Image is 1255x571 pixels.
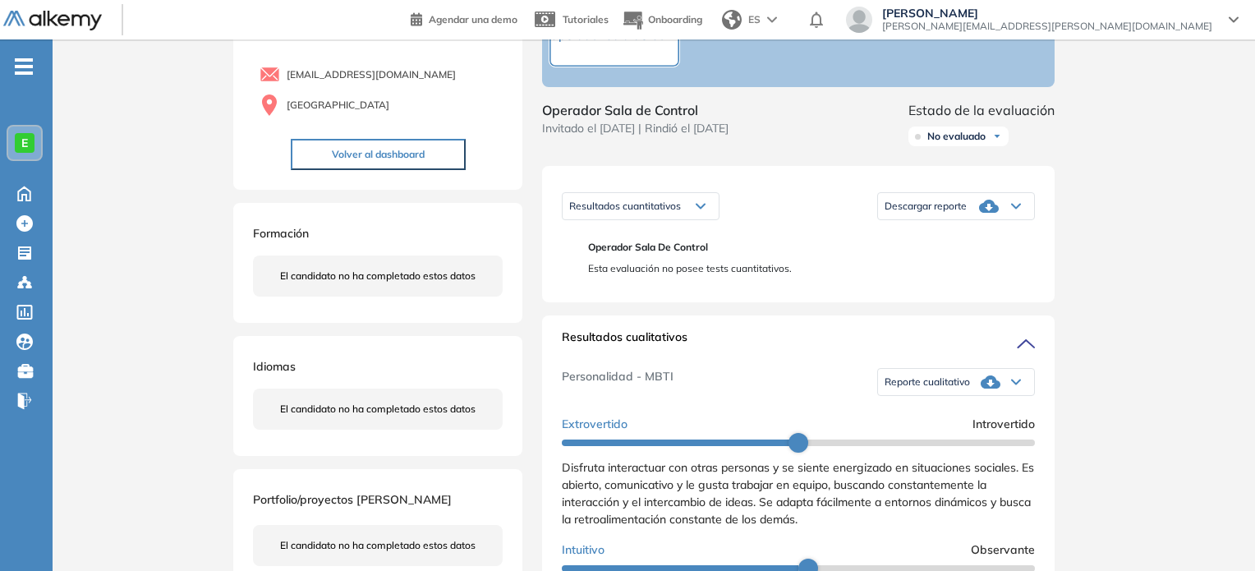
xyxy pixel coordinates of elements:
[569,200,681,212] span: Resultados cuantitativos
[972,416,1035,433] span: Introvertido
[882,7,1212,20] span: [PERSON_NAME]
[648,13,702,25] span: Onboarding
[15,65,33,68] i: -
[280,269,476,283] span: El candidato no ha completado estos datos
[882,20,1212,33] span: [PERSON_NAME][EMAIL_ADDRESS][PERSON_NAME][DOMAIN_NAME]
[3,11,102,31] img: Logo
[908,100,1055,120] span: Estado de la evaluación
[722,10,742,30] img: world
[992,131,1002,141] img: Ícono de flecha
[562,329,687,355] span: Resultados cualitativos
[287,67,456,82] span: [EMAIL_ADDRESS][DOMAIN_NAME]
[253,359,296,374] span: Idiomas
[767,16,777,23] img: arrow
[21,136,28,150] span: E
[280,402,476,417] span: El candidato no ha completado estos datos
[287,98,389,113] span: [GEOGRAPHIC_DATA]
[562,460,1034,527] span: Disfruta interactuar con otras personas y se siente energizado en situaciones sociales. Es abiert...
[411,8,517,28] a: Agendar una demo
[253,492,452,507] span: Portfolio/proyectos [PERSON_NAME]
[885,200,967,213] span: Descargar reporte
[562,416,627,433] span: Extrovertido
[885,375,970,389] span: Reporte cualitativo
[562,541,605,559] span: Intuitivo
[542,120,729,137] span: Invitado el [DATE] | Rindió el [DATE]
[971,541,1035,559] span: Observante
[588,261,1022,276] span: Esta evaluación no posee tests cuantitativos.
[927,130,986,143] span: No evaluado
[542,100,729,120] span: Operador Sala de Control
[291,139,466,170] button: Volver al dashboard
[622,2,702,38] button: Onboarding
[562,368,673,396] span: Personalidad - MBTI
[748,12,761,27] span: ES
[563,13,609,25] span: Tutoriales
[280,538,476,553] span: El candidato no ha completado estos datos
[429,13,517,25] span: Agendar una demo
[588,240,1022,255] span: Operador Sala de Control
[253,226,309,241] span: Formación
